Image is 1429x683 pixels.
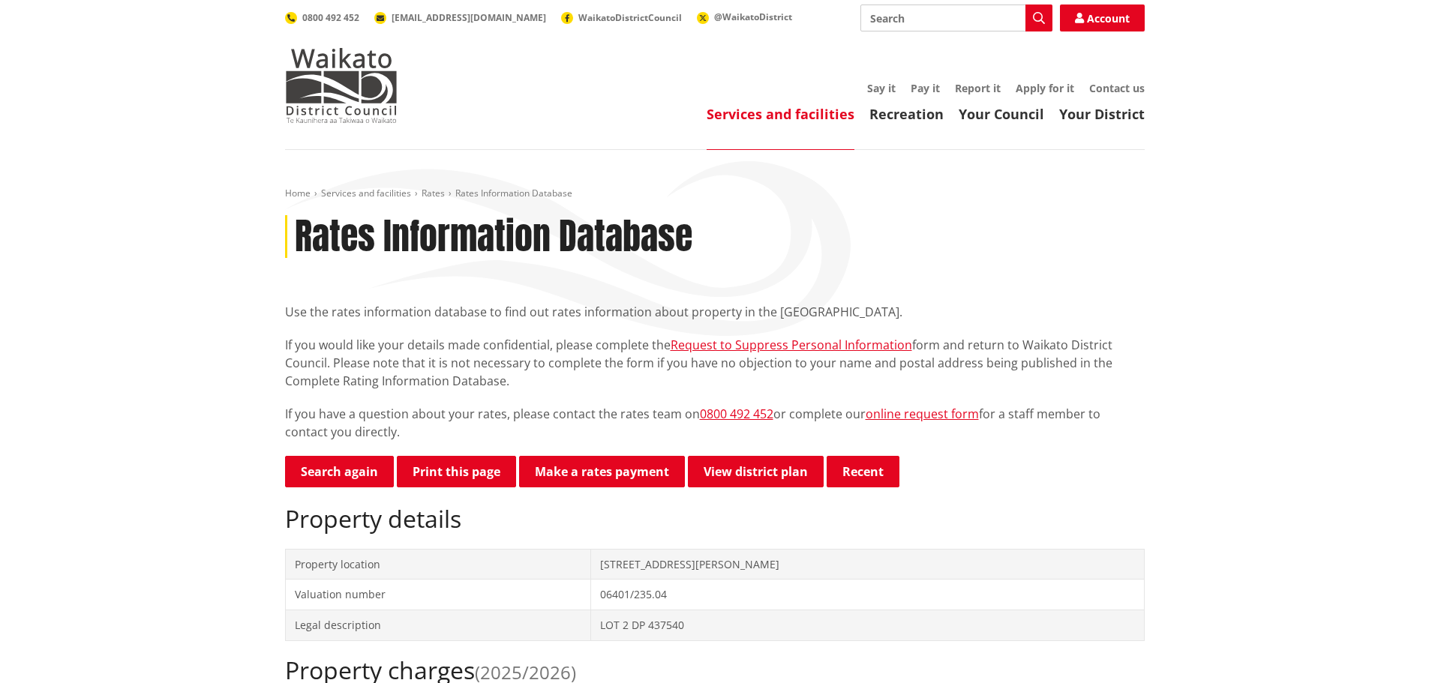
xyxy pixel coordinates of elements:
button: Print this page [397,456,516,487]
a: WaikatoDistrictCouncil [561,11,682,24]
td: 06401/235.04 [591,580,1144,610]
a: Say it [867,81,896,95]
img: Waikato District Council - Te Kaunihera aa Takiwaa o Waikato [285,48,398,123]
a: View district plan [688,456,824,487]
td: [STREET_ADDRESS][PERSON_NAME] [591,549,1144,580]
nav: breadcrumb [285,187,1145,200]
a: Rates [422,187,445,199]
p: Use the rates information database to find out rates information about property in the [GEOGRAPHI... [285,303,1145,321]
a: Pay it [911,81,940,95]
td: Property location [285,549,591,580]
p: If you would like your details made confidential, please complete the form and return to Waikato ... [285,336,1145,390]
h2: Property details [285,505,1145,533]
td: LOT 2 DP 437540 [591,610,1144,640]
a: online request form [866,406,979,422]
a: Home [285,187,311,199]
a: Recreation [869,105,944,123]
span: 0800 492 452 [302,11,359,24]
td: Valuation number [285,580,591,610]
button: Recent [827,456,899,487]
a: Services and facilities [707,105,854,123]
input: Search input [860,4,1052,31]
a: Report it [955,81,1001,95]
td: Legal description [285,610,591,640]
span: [EMAIL_ADDRESS][DOMAIN_NAME] [392,11,546,24]
span: Rates Information Database [455,187,572,199]
span: @WaikatoDistrict [714,10,792,23]
p: If you have a question about your rates, please contact the rates team on or complete our for a s... [285,405,1145,441]
a: Your Council [959,105,1044,123]
a: Contact us [1089,81,1145,95]
a: Request to Suppress Personal Information [671,337,912,353]
a: Your District [1059,105,1145,123]
a: @WaikatoDistrict [697,10,792,23]
a: Search again [285,456,394,487]
a: Services and facilities [321,187,411,199]
a: 0800 492 452 [700,406,773,422]
a: Account [1060,4,1145,31]
a: 0800 492 452 [285,11,359,24]
a: Make a rates payment [519,456,685,487]
a: Apply for it [1016,81,1074,95]
span: WaikatoDistrictCouncil [578,11,682,24]
a: [EMAIL_ADDRESS][DOMAIN_NAME] [374,11,546,24]
h1: Rates Information Database [295,215,692,259]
